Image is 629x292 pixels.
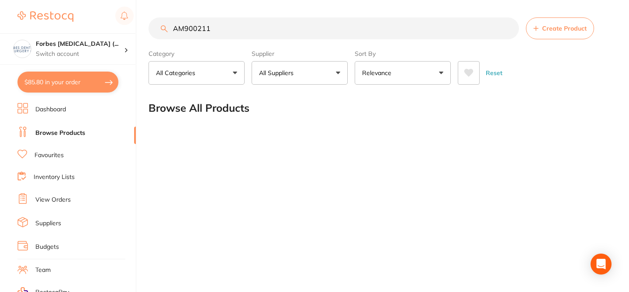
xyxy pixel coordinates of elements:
[149,102,249,114] h2: Browse All Products
[34,173,75,182] a: Inventory Lists
[35,219,61,228] a: Suppliers
[355,61,451,85] button: Relevance
[149,50,245,58] label: Category
[542,25,587,32] span: Create Product
[35,266,51,275] a: Team
[17,11,73,22] img: Restocq Logo
[35,243,59,251] a: Budgets
[35,105,66,114] a: Dashboard
[156,69,199,77] p: All Categories
[17,72,118,93] button: $85.80 in your order
[259,69,297,77] p: All Suppliers
[35,151,64,160] a: Favourites
[36,50,124,58] p: Switch account
[355,50,451,58] label: Sort By
[17,7,73,27] a: Restocq Logo
[252,61,348,85] button: All Suppliers
[362,69,395,77] p: Relevance
[526,17,594,39] button: Create Product
[149,17,519,39] input: Search Products
[483,61,505,85] button: Reset
[149,61,245,85] button: All Categories
[35,129,85,137] a: Browse Products
[252,50,348,58] label: Supplier
[14,40,31,58] img: Forbes Dental Surgery (DentalTown 6)
[35,196,71,204] a: View Orders
[36,40,124,48] h4: Forbes Dental Surgery (DentalTown 6)
[591,254,612,275] div: Open Intercom Messenger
